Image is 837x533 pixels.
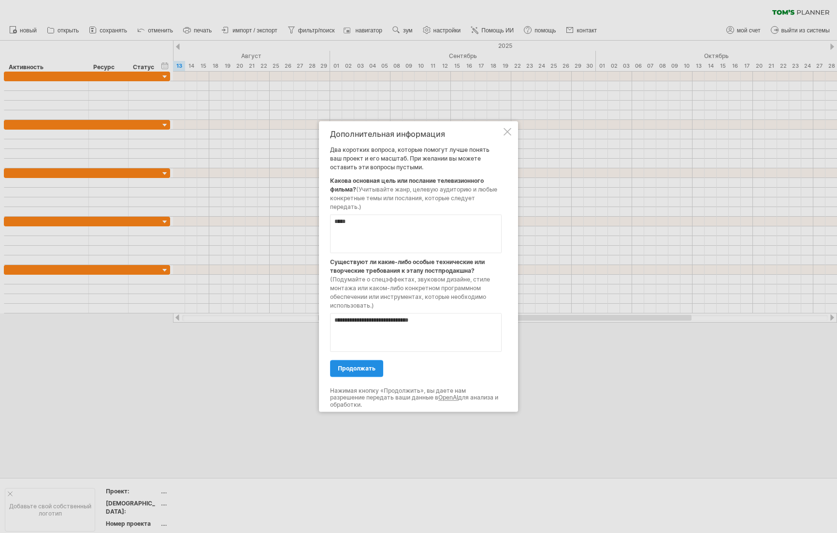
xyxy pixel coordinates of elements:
[330,258,485,274] font: Существуют ли какие-либо особые технические или творческие требования к этапу постпродакшна?
[330,394,498,408] font: для анализа и обработки.
[330,186,497,210] font: (Учитывайте жанр, целевую аудиторию и любые конкретные темы или послания, которые следует передать.)
[330,146,490,171] font: Два коротких вопроса, которые помогут лучше понять ваш проект и его масштаб. При желании вы может...
[330,360,383,377] a: продолжать
[438,394,458,401] a: OpenAI
[330,387,466,401] font: Нажимая кнопку «Продолжить», вы даете нам разрешение передать ваши данные в
[330,129,445,139] font: Дополнительная информация
[338,365,375,372] font: продолжать
[330,276,490,309] font: (Подумайте о спецэффектах, звуковом дизайне, стиле монтажа или каком-либо конкретном программном ...
[330,177,484,193] font: Какова основная цель или послание телевизионного фильма?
